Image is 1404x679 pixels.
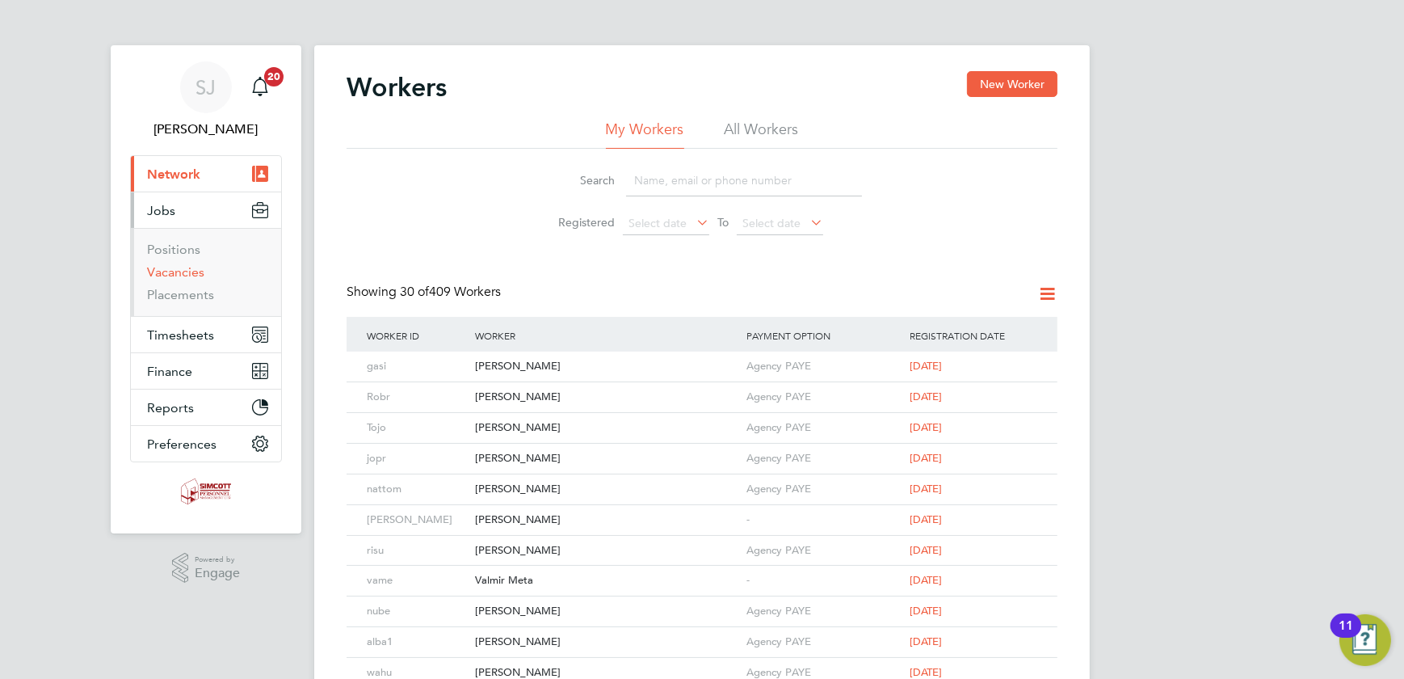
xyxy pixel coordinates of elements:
[130,61,282,139] a: SJ[PERSON_NAME]
[363,382,1041,395] a: Robr[PERSON_NAME]Agency PAYE[DATE]
[363,443,1041,457] a: jopr[PERSON_NAME]Agency PAYE[DATE]
[742,505,906,535] div: -
[471,566,742,596] div: Valmir Meta
[910,482,942,496] span: [DATE]
[606,120,684,149] li: My Workers
[147,264,204,280] a: Vacancies
[363,474,471,504] div: nattom
[542,173,615,188] label: Search
[471,597,742,626] div: [PERSON_NAME]
[363,535,1041,549] a: risu[PERSON_NAME]Agency PAYE[DATE]
[363,412,1041,426] a: Tojo[PERSON_NAME]Agency PAYE[DATE]
[363,351,1041,365] a: gasi[PERSON_NAME]Agency PAYE[DATE]
[363,627,471,657] div: alba1
[742,352,906,382] div: Agency PAYE
[347,71,447,103] h2: Workers
[131,156,281,192] button: Network
[363,413,471,443] div: Tojo
[264,67,284,86] span: 20
[742,444,906,474] div: Agency PAYE
[910,359,942,373] span: [DATE]
[363,566,471,596] div: vame
[181,479,232,504] img: simcott-logo-retina.png
[742,627,906,657] div: Agency PAYE
[347,284,504,301] div: Showing
[742,413,906,443] div: Agency PAYE
[147,400,194,415] span: Reports
[471,317,742,354] div: Worker
[130,479,282,504] a: Go to home page
[131,317,281,352] button: Timesheets
[363,505,471,535] div: [PERSON_NAME]
[471,444,742,474] div: [PERSON_NAME]
[131,390,281,425] button: Reports
[910,573,942,587] span: [DATE]
[195,553,240,567] span: Powered by
[471,382,742,412] div: [PERSON_NAME]
[363,626,1041,640] a: alba1[PERSON_NAME]Agency PAYE[DATE]
[906,317,1041,354] div: Registration Date
[471,505,742,535] div: [PERSON_NAME]
[626,165,862,196] input: Name, email or phone number
[910,543,942,557] span: [DATE]
[363,474,1041,487] a: nattom[PERSON_NAME]Agency PAYE[DATE]
[147,287,214,302] a: Placements
[471,536,742,566] div: [PERSON_NAME]
[363,504,1041,518] a: [PERSON_NAME][PERSON_NAME]-[DATE]
[131,353,281,389] button: Finance
[111,45,301,533] nav: Main navigation
[147,436,216,452] span: Preferences
[910,420,942,434] span: [DATE]
[471,627,742,657] div: [PERSON_NAME]
[196,77,216,98] span: SJ
[400,284,429,300] span: 30 of
[713,212,734,233] span: To
[910,451,942,465] span: [DATE]
[967,71,1057,97] button: New Worker
[742,474,906,504] div: Agency PAYE
[363,596,1041,609] a: nube[PERSON_NAME]Agency PAYE[DATE]
[400,284,501,300] span: 409 Workers
[628,216,687,230] span: Select date
[363,382,471,412] div: Robr
[363,657,1041,671] a: wahu[PERSON_NAME]Agency PAYE[DATE]
[131,192,281,228] button: Jobs
[363,565,1041,579] a: vameValmir Meta-[DATE]
[363,444,471,474] div: jopr
[471,352,742,382] div: [PERSON_NAME]
[130,120,282,139] span: Shaun Jex
[471,413,742,443] div: [PERSON_NAME]
[471,474,742,504] div: [PERSON_NAME]
[363,352,471,382] div: gasi
[910,512,942,526] span: [DATE]
[147,364,192,379] span: Finance
[910,635,942,648] span: [DATE]
[244,61,276,113] a: 20
[147,327,214,343] span: Timesheets
[742,317,906,354] div: Payment Option
[147,242,200,257] a: Positions
[1339,626,1353,647] div: 11
[195,567,240,580] span: Engage
[725,120,799,149] li: All Workers
[910,665,942,679] span: [DATE]
[742,566,906,596] div: -
[1339,614,1391,666] button: Open Resource Center, 11 new notifications
[147,167,200,182] span: Network
[131,228,281,316] div: Jobs
[363,317,471,354] div: Worker ID
[363,597,471,626] div: nube
[742,597,906,626] div: Agency PAYE
[172,553,241,584] a: Powered byEngage
[147,203,175,218] span: Jobs
[910,604,942,618] span: [DATE]
[131,426,281,462] button: Preferences
[742,536,906,566] div: Agency PAYE
[363,536,471,566] div: risu
[742,216,801,230] span: Select date
[910,390,942,403] span: [DATE]
[542,215,615,230] label: Registered
[742,382,906,412] div: Agency PAYE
